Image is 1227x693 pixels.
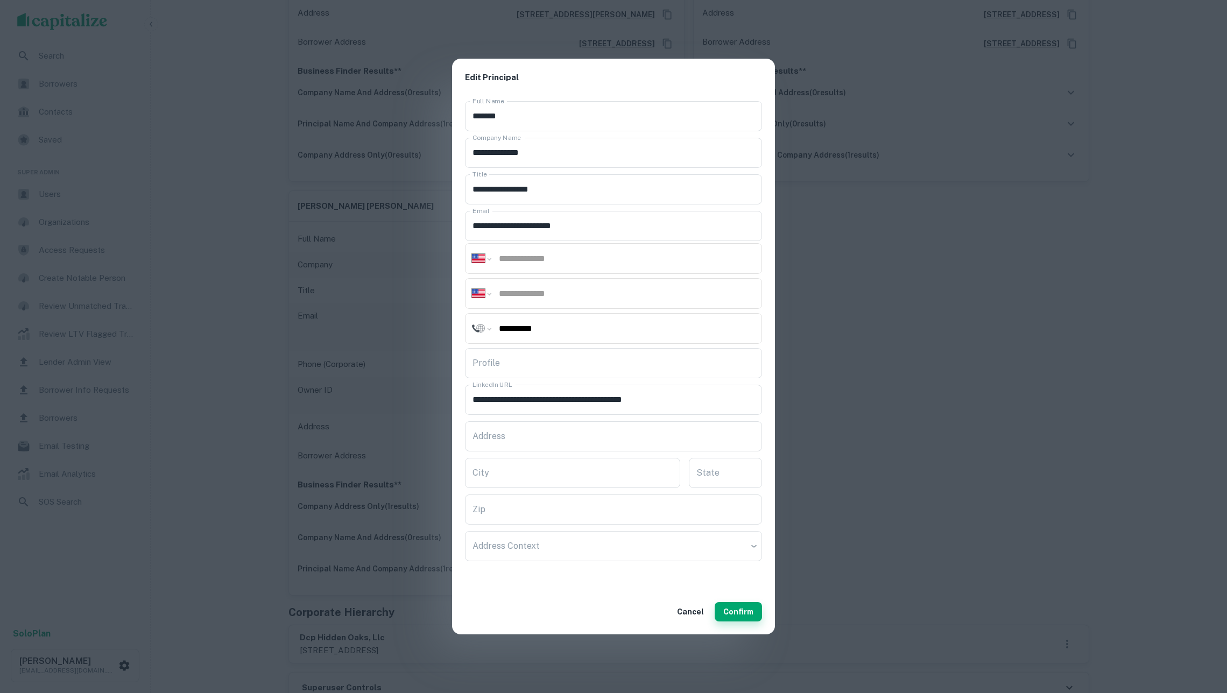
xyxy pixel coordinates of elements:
[473,380,512,389] label: LinkedIn URL
[473,96,504,105] label: Full Name
[673,602,708,621] button: Cancel
[715,602,762,621] button: Confirm
[473,206,490,215] label: Email
[473,169,487,179] label: Title
[1173,607,1227,659] iframe: Chat Widget
[473,133,521,142] label: Company Name
[465,531,762,561] div: ​
[452,59,775,97] h2: Edit Principal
